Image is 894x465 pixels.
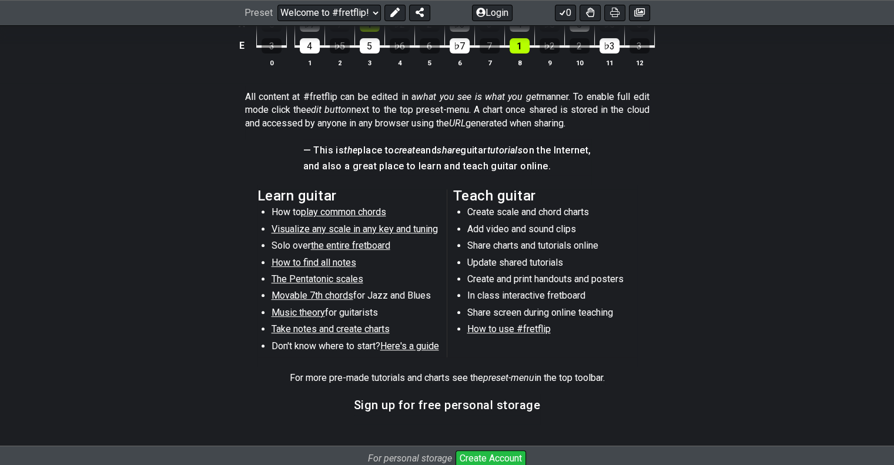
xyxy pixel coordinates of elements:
li: Create scale and chord charts [467,206,635,222]
span: How to use #fretflip [467,323,551,334]
th: 9 [534,56,564,69]
div: 4 [300,38,320,53]
th: 4 [384,56,414,69]
div: 7 [480,38,500,53]
div: 3 [262,38,282,53]
div: ♭3 [600,38,620,53]
button: Print [604,5,625,21]
th: 10 [564,56,594,69]
span: Movable 7th chords [272,290,353,301]
p: For more pre-made tutorials and charts see the in the top toolbar. [290,372,605,384]
em: the [344,145,357,156]
th: 3 [354,56,384,69]
select: Preset [277,5,381,21]
button: Edit Preset [384,5,406,21]
li: In class interactive fretboard [467,289,635,306]
div: 6 [420,38,440,53]
div: ♭6 [390,38,410,53]
li: Add video and sound clips [467,223,635,239]
h2: Learn guitar [257,189,441,202]
button: Create image [629,5,650,21]
h2: Teach guitar [453,189,637,202]
th: 6 [444,56,474,69]
th: 11 [594,56,624,69]
th: 2 [324,56,354,69]
span: How to find all notes [272,257,356,268]
button: Toggle Dexterity for all fretkits [580,5,601,21]
th: 12 [624,56,654,69]
li: Share charts and tutorials online [467,239,635,256]
span: Music theory [272,307,325,318]
i: For personal storage [368,453,452,464]
li: Don't know where to start? [272,340,439,356]
th: 7 [474,56,504,69]
button: 0 [555,5,576,21]
div: 1 [510,38,530,53]
li: Update shared tutorials [467,256,635,273]
span: Take notes and create charts [272,323,390,334]
p: All content at #fretflip can be edited in a manner. To enable full edit mode click the next to th... [245,91,649,130]
em: edit button [306,104,351,115]
li: Share screen during online teaching [467,306,635,323]
span: Preset [245,8,273,19]
div: 3 [630,38,649,53]
span: the entire fretboard [311,240,390,251]
div: ♭5 [330,38,350,53]
div: 5 [360,38,380,53]
li: How to [272,206,439,222]
span: Here's a guide [380,340,439,352]
div: ♭2 [540,38,560,53]
em: what you see is what you get [416,91,539,102]
div: ♭7 [450,38,470,53]
span: play common chords [301,206,386,218]
em: preset-menu [483,372,534,383]
em: URL [449,118,466,129]
em: share [437,145,460,156]
em: tutorials [487,145,523,156]
h4: — This is place to and guitar on the Internet, [303,144,591,157]
th: 0 [257,56,287,69]
em: create [394,145,420,156]
h4: and also a great place to learn and teach guitar online. [303,160,591,173]
div: 2 [570,38,590,53]
span: Visualize any scale in any key and tuning [272,223,438,235]
td: E [235,35,249,57]
li: for Jazz and Blues [272,289,439,306]
span: The Pentatonic scales [272,273,363,285]
li: Create and print handouts and posters [467,273,635,289]
h3: Sign up for free personal storage [354,399,541,412]
li: Solo over [272,239,439,256]
th: 8 [504,56,534,69]
li: for guitarists [272,306,439,323]
button: Share Preset [409,5,430,21]
th: 5 [414,56,444,69]
button: Login [472,5,513,21]
th: 1 [294,56,324,69]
